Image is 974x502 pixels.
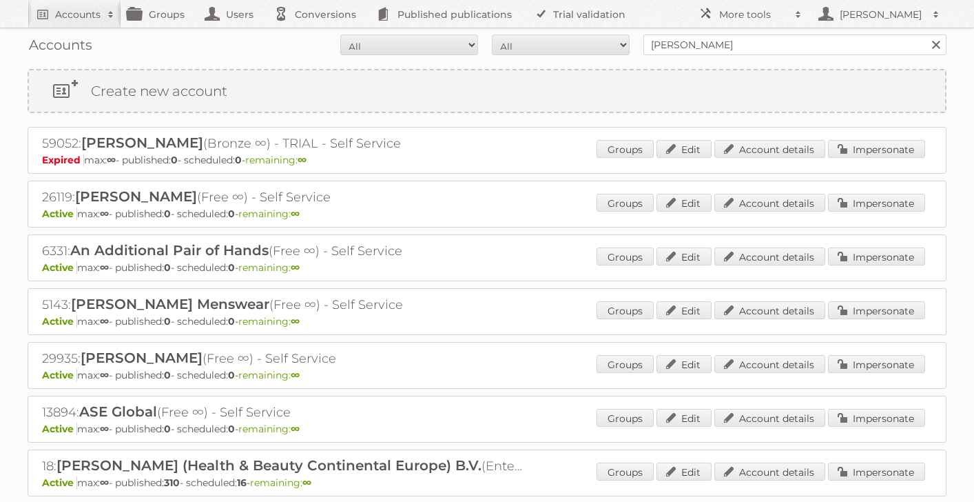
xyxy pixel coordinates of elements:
strong: ∞ [291,423,300,435]
strong: 0 [228,315,235,328]
span: Active [42,315,77,328]
p: max: - published: - scheduled: - [42,208,932,220]
a: Impersonate [828,248,925,265]
span: Expired [42,154,84,166]
a: Impersonate [828,463,925,481]
h2: 6331: (Free ∞) - Self Service [42,242,524,260]
strong: 0 [171,154,178,166]
span: remaining: [245,154,307,166]
span: [PERSON_NAME] (Health & Beauty Continental Europe) B.V. [56,457,481,474]
span: ASE Global [79,403,157,420]
span: Active [42,423,77,435]
strong: ∞ [291,315,300,328]
a: Account details [714,301,825,319]
strong: 0 [164,315,171,328]
a: Groups [597,140,654,158]
span: remaining: [238,315,300,328]
strong: 310 [164,476,180,489]
p: max: - published: - scheduled: - [42,476,932,489]
strong: 0 [228,423,235,435]
span: Active [42,261,77,274]
h2: [PERSON_NAME] [836,8,926,21]
span: Active [42,369,77,381]
a: Edit [656,355,712,373]
a: Edit [656,463,712,481]
p: max: - published: - scheduled: - [42,369,932,381]
h2: Accounts [55,8,101,21]
a: Groups [597,409,654,427]
a: Create new account [29,70,945,112]
strong: 0 [228,261,235,274]
p: max: - published: - scheduled: - [42,315,932,328]
h2: 18: (Enterprise ∞) [42,457,524,475]
a: Account details [714,140,825,158]
strong: 0 [164,423,171,435]
strong: ∞ [107,154,116,166]
a: Edit [656,409,712,427]
h2: 5143: (Free ∞) - Self Service [42,296,524,314]
a: Account details [714,463,825,481]
a: Impersonate [828,301,925,319]
span: remaining: [238,369,300,381]
strong: ∞ [298,154,307,166]
h2: 26119: (Free ∞) - Self Service [42,188,524,206]
p: max: - published: - scheduled: - [42,261,932,274]
a: Groups [597,463,654,481]
a: Account details [714,355,825,373]
a: Impersonate [828,355,925,373]
strong: ∞ [100,315,109,328]
a: Account details [714,409,825,427]
a: Impersonate [828,409,925,427]
span: [PERSON_NAME] [75,188,197,205]
strong: ∞ [100,476,109,489]
strong: ∞ [100,261,109,274]
span: remaining: [238,423,300,435]
a: Edit [656,194,712,212]
a: Edit [656,301,712,319]
strong: 0 [164,208,171,220]
span: [PERSON_NAME] Menswear [71,296,269,312]
strong: 0 [235,154,242,166]
span: [PERSON_NAME] [81,134,203,151]
a: Groups [597,248,654,265]
a: Impersonate [828,140,925,158]
p: max: - published: - scheduled: - [42,423,932,435]
h2: More tools [719,8,788,21]
strong: 16 [237,476,247,489]
strong: 0 [228,208,235,220]
strong: ∞ [302,476,311,489]
a: Account details [714,194,825,212]
span: Active [42,208,77,220]
p: max: - published: - scheduled: - [42,154,932,166]
a: Groups [597,194,654,212]
span: remaining: [238,208,300,220]
a: Groups [597,301,654,319]
a: Impersonate [828,194,925,212]
h2: 29935: (Free ∞) - Self Service [42,350,524,368]
strong: ∞ [100,208,109,220]
span: An Additional Pair of Hands [70,242,269,259]
strong: 0 [164,369,171,381]
strong: ∞ [100,369,109,381]
span: [PERSON_NAME] [81,350,203,366]
a: Account details [714,248,825,265]
a: Edit [656,248,712,265]
strong: ∞ [100,423,109,435]
h2: 13894: (Free ∞) - Self Service [42,403,524,421]
span: remaining: [250,476,311,489]
strong: 0 [164,261,171,274]
strong: 0 [228,369,235,381]
strong: ∞ [291,208,300,220]
a: Edit [656,140,712,158]
strong: ∞ [291,261,300,274]
h2: 59052: (Bronze ∞) - TRIAL - Self Service [42,134,524,152]
a: Groups [597,355,654,373]
span: Active [42,476,77,489]
span: remaining: [238,261,300,274]
strong: ∞ [291,369,300,381]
